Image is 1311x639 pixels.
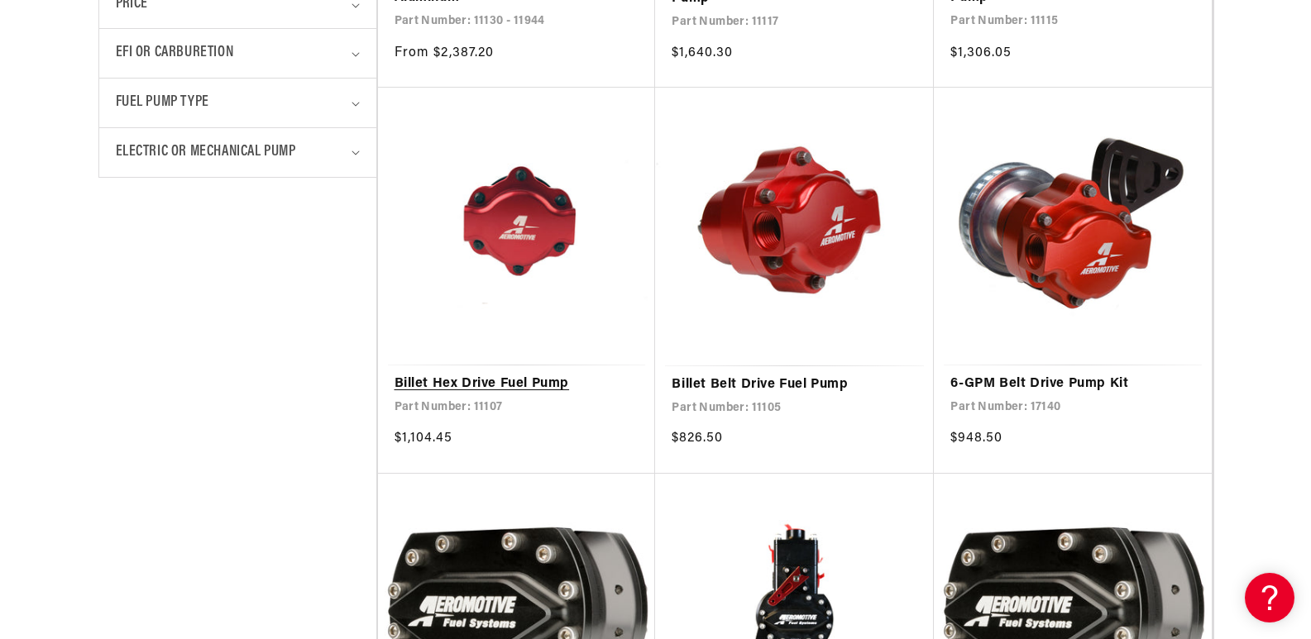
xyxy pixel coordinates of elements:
span: EFI or Carburetion [116,41,234,65]
a: 6-GPM Belt Drive Pump Kit [950,374,1195,395]
summary: Electric or Mechanical Pump (0 selected) [116,128,360,177]
a: Billet Hex Drive Fuel Pump [395,374,639,395]
span: Fuel Pump Type [116,91,209,115]
a: Billet Belt Drive Fuel Pump [672,374,917,396]
span: Electric or Mechanical Pump [116,141,296,165]
summary: EFI or Carburetion (0 selected) [116,29,360,78]
summary: Fuel Pump Type (0 selected) [116,79,360,127]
